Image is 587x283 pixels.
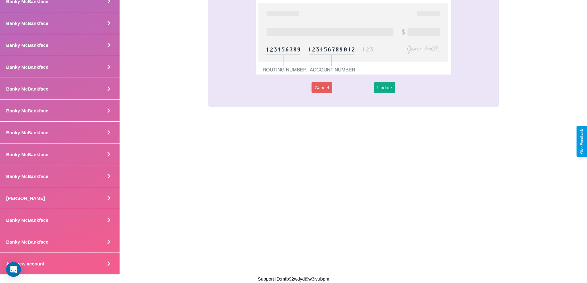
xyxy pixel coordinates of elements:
h4: Banky McBankface [6,21,48,26]
h4: Banky McBankface [6,86,48,91]
div: Open Intercom Messenger [6,262,21,277]
h4: Banky McBankface [6,239,48,245]
h4: Banky McBankface [6,152,48,157]
h4: Banky McBankface [6,108,48,113]
h4: Add new account [6,261,44,266]
button: Update [374,82,395,93]
h4: Banky McBankface [6,130,48,135]
h4: Banky McBankface [6,174,48,179]
h4: Banky McBankface [6,64,48,70]
div: Give Feedback [580,129,584,154]
h4: Banky McBankface [6,42,48,48]
p: Support ID: mfb92wdydj9w3ivubpm [258,275,329,283]
h4: Banky McBankface [6,217,48,223]
h4: [PERSON_NAME] [6,196,45,201]
button: Cancel [312,82,332,93]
